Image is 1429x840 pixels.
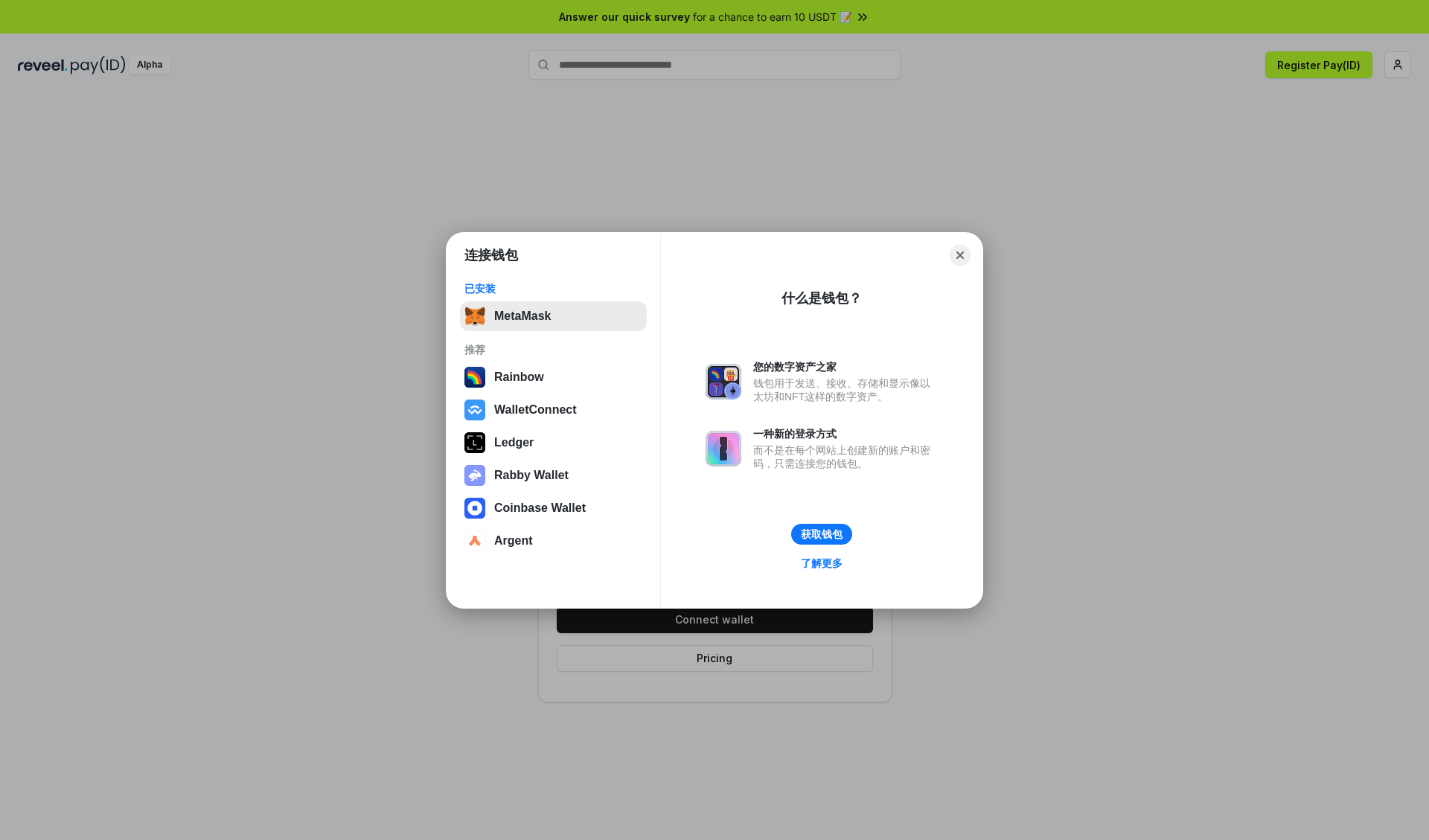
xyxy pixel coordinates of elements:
[706,364,741,400] img: svg+xml,%3Csvg%20xmlns%3D%22http%3A%2F%2Fwww.w3.org%2F2000%2Fsvg%22%20fill%3D%22none%22%20viewBox...
[464,465,485,486] img: svg+xml,%3Csvg%20xmlns%3D%22http%3A%2F%2Fwww.w3.org%2F2000%2Fsvg%22%20fill%3D%22none%22%20viewBox...
[753,427,938,440] div: 一种新的登录方式
[950,245,971,266] button: Close
[460,395,647,425] button: WalletConnect
[791,524,852,545] button: 获取钱包
[464,530,485,551] img: svg+xml,%3Csvg%20width%3D%2228%22%20height%3D%2228%22%20viewBox%3D%220%200%2028%2028%22%20fill%3D...
[494,436,534,449] div: Ledger
[706,431,741,467] img: svg+xml,%3Csvg%20xmlns%3D%22http%3A%2F%2Fwww.w3.org%2F2000%2Fsvg%22%20fill%3D%22none%22%20viewBox...
[460,461,647,490] button: Rabby Wallet
[464,282,642,295] div: 已安装
[464,246,518,264] h1: 连接钱包
[460,493,647,523] button: Coinbase Wallet
[494,469,569,482] div: Rabby Wallet
[753,360,938,373] div: 您的数字资产之家
[464,432,485,453] img: svg+xml,%3Csvg%20xmlns%3D%22http%3A%2F%2Fwww.w3.org%2F2000%2Fsvg%22%20width%3D%2228%22%20height%3...
[801,528,843,541] div: 获取钱包
[494,310,551,323] div: MetaMask
[460,301,647,331] button: MetaMask
[460,428,647,458] button: Ledger
[464,367,485,388] img: svg+xml,%3Csvg%20width%3D%22120%22%20height%3D%22120%22%20viewBox%3D%220%200%20120%20120%22%20fil...
[460,362,647,392] button: Rainbow
[753,376,938,403] div: 钱包用于发送、接收、存储和显示像以太坊和NFT这样的数字资产。
[494,501,586,515] div: Coinbase Wallet
[494,403,577,417] div: WalletConnect
[464,498,485,519] img: svg+xml,%3Csvg%20width%3D%2228%22%20height%3D%2228%22%20viewBox%3D%220%200%2028%2028%22%20fill%3D...
[801,557,843,570] div: 了解更多
[464,343,642,356] div: 推荐
[753,443,938,470] div: 而不是在每个网站上创建新的账户和密码，只需连接您的钱包。
[464,400,485,420] img: svg+xml,%3Csvg%20width%3D%2228%22%20height%3D%2228%22%20viewBox%3D%220%200%2028%2028%22%20fill%3D...
[792,554,851,573] a: 了解更多
[464,306,485,327] img: svg+xml,%3Csvg%20fill%3D%22none%22%20height%3D%2233%22%20viewBox%3D%220%200%2035%2033%22%20width%...
[460,526,647,556] button: Argent
[781,289,862,307] div: 什么是钱包？
[494,534,533,548] div: Argent
[494,371,544,384] div: Rainbow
